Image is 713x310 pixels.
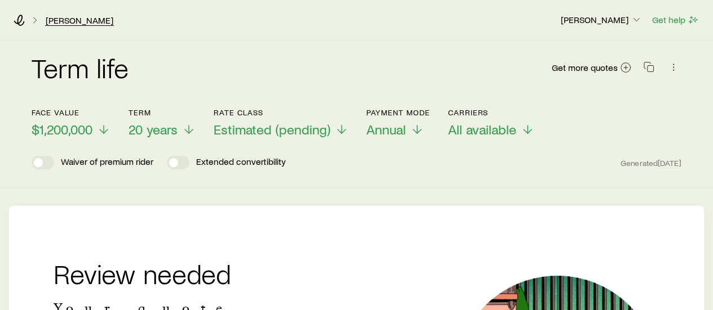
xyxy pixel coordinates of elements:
[32,122,92,137] span: $1,200,000
[129,122,178,137] span: 20 years
[448,108,534,138] button: CarriersAll available
[54,260,303,287] h2: Review needed
[366,108,430,138] button: Payment ModeAnnual
[561,14,642,25] p: [PERSON_NAME]
[448,108,534,117] p: Carriers
[658,158,681,168] span: [DATE]
[560,14,643,27] button: [PERSON_NAME]
[129,108,196,117] p: Term
[366,122,406,137] span: Annual
[61,156,153,169] p: Waiver of premium rider
[551,61,632,74] a: Get more quotes
[214,122,330,137] span: Estimated (pending)
[366,108,430,117] p: Payment Mode
[214,108,348,138] button: Rate ClassEstimated (pending)
[652,14,699,26] button: Get help
[32,108,110,138] button: Face value$1,200,000
[214,108,348,117] p: Rate Class
[45,15,114,26] a: [PERSON_NAME]
[448,122,516,137] span: All available
[32,108,110,117] p: Face value
[129,108,196,138] button: Term20 years
[196,156,286,169] p: Extended convertibility
[621,158,681,168] span: Generated
[552,63,618,72] span: Get more quotes
[32,54,129,81] h2: Term life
